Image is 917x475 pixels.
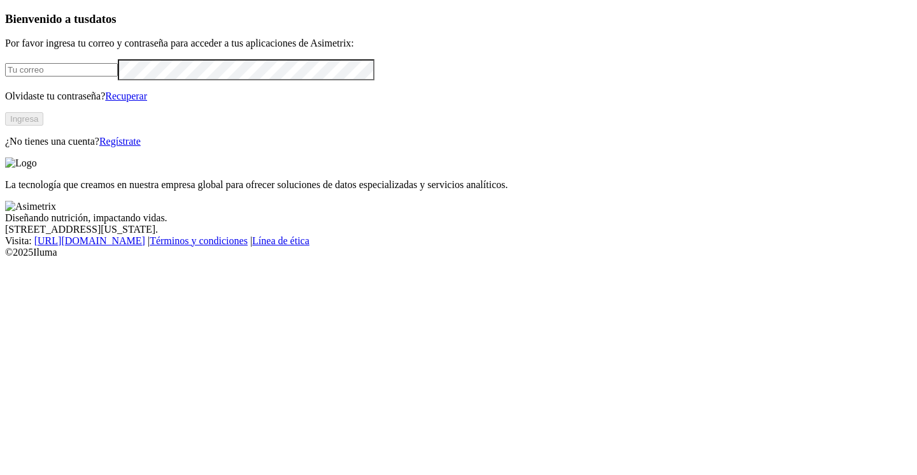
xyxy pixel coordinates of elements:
[5,212,912,224] div: Diseñando nutrición, impactando vidas.
[5,157,37,169] img: Logo
[99,136,141,147] a: Regístrate
[5,247,912,258] div: © 2025 Iluma
[34,235,145,246] a: [URL][DOMAIN_NAME]
[5,12,912,26] h3: Bienvenido a tus
[150,235,248,246] a: Términos y condiciones
[5,201,56,212] img: Asimetrix
[5,179,912,191] p: La tecnología que creamos en nuestra empresa global para ofrecer soluciones de datos especializad...
[5,235,912,247] div: Visita : | |
[5,224,912,235] div: [STREET_ADDRESS][US_STATE].
[89,12,117,26] span: datos
[252,235,309,246] a: Línea de ética
[5,63,118,77] input: Tu correo
[105,91,147,101] a: Recuperar
[5,91,912,102] p: Olvidaste tu contraseña?
[5,38,912,49] p: Por favor ingresa tu correo y contraseña para acceder a tus aplicaciones de Asimetrix:
[5,112,43,126] button: Ingresa
[5,136,912,147] p: ¿No tienes una cuenta?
